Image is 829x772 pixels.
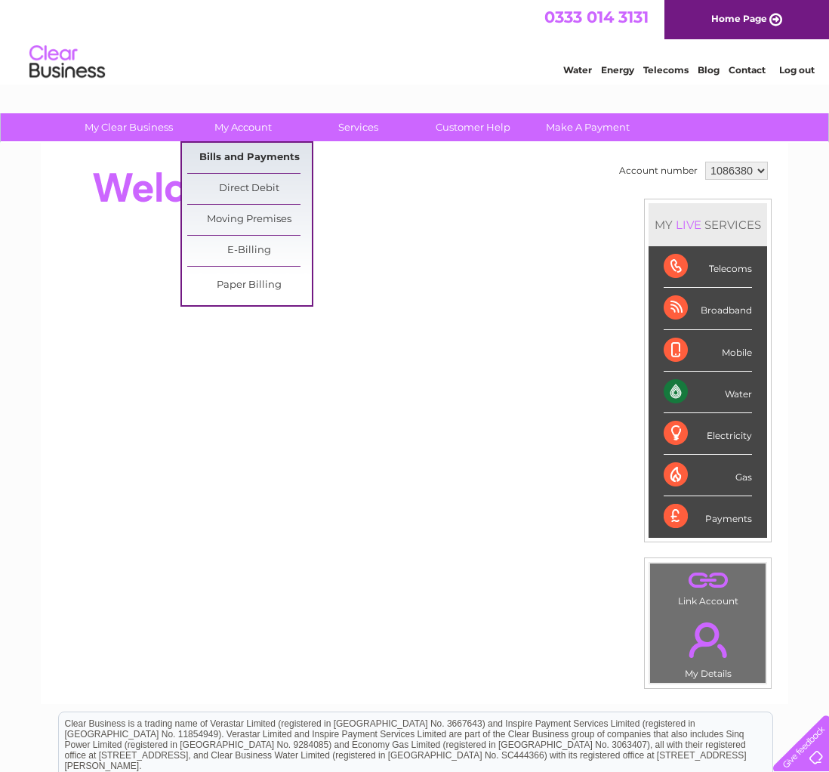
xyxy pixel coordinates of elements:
td: My Details [649,610,766,684]
a: Direct Debit [187,174,312,204]
div: LIVE [673,218,704,232]
a: Contact [729,64,766,76]
div: Payments [664,496,752,537]
a: Paper Billing [187,270,312,301]
a: . [654,613,762,666]
td: Account number [615,158,701,184]
a: Log out [779,64,815,76]
div: Electricity [664,413,752,455]
a: 0333 014 3131 [544,8,649,26]
a: Customer Help [411,113,535,141]
td: Link Account [649,563,766,610]
img: logo.png [29,39,106,85]
a: Water [563,64,592,76]
div: MY SERVICES [649,203,767,246]
div: Water [664,372,752,413]
a: E-Billing [187,236,312,266]
a: My Account [181,113,306,141]
a: . [654,567,762,594]
a: My Clear Business [66,113,191,141]
a: Energy [601,64,634,76]
div: Mobile [664,330,752,372]
a: Make A Payment [525,113,650,141]
a: Moving Premises [187,205,312,235]
div: Gas [664,455,752,496]
div: Clear Business is a trading name of Verastar Limited (registered in [GEOGRAPHIC_DATA] No. 3667643... [59,8,772,73]
a: Bills and Payments [187,143,312,173]
a: Blog [698,64,720,76]
div: Broadband [664,288,752,329]
a: Telecoms [643,64,689,76]
div: Telecoms [664,246,752,288]
a: Services [296,113,421,141]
